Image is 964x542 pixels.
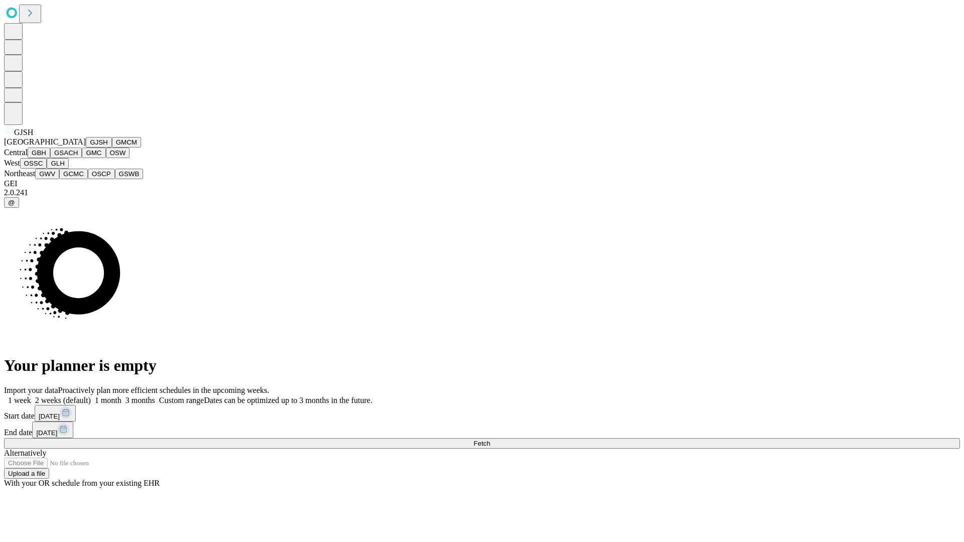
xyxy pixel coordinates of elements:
[4,197,19,208] button: @
[4,179,960,188] div: GEI
[4,422,960,438] div: End date
[35,169,59,179] button: GWV
[4,159,20,167] span: West
[8,199,15,206] span: @
[4,138,86,146] span: [GEOGRAPHIC_DATA]
[58,386,269,394] span: Proactively plan more efficient schedules in the upcoming weeks.
[473,440,490,447] span: Fetch
[204,396,372,404] span: Dates can be optimized up to 3 months in the future.
[20,158,47,169] button: OSSC
[50,148,82,158] button: GSACH
[4,169,35,178] span: Northeast
[36,429,57,437] span: [DATE]
[59,169,88,179] button: GCMC
[8,396,31,404] span: 1 week
[14,128,33,137] span: GJSH
[4,405,960,422] div: Start date
[126,396,155,404] span: 3 months
[159,396,204,404] span: Custom range
[39,413,60,420] span: [DATE]
[4,449,46,457] span: Alternatively
[106,148,130,158] button: OSW
[112,137,141,148] button: GMCM
[4,438,960,449] button: Fetch
[88,169,115,179] button: OSCP
[4,148,28,157] span: Central
[4,468,49,479] button: Upload a file
[35,396,91,404] span: 2 weeks (default)
[28,148,50,158] button: GBH
[4,188,960,197] div: 2.0.241
[4,356,960,375] h1: Your planner is empty
[4,479,160,487] span: With your OR schedule from your existing EHR
[115,169,144,179] button: GSWB
[47,158,68,169] button: GLH
[95,396,122,404] span: 1 month
[35,405,76,422] button: [DATE]
[32,422,73,438] button: [DATE]
[82,148,105,158] button: GMC
[86,137,112,148] button: GJSH
[4,386,58,394] span: Import your data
